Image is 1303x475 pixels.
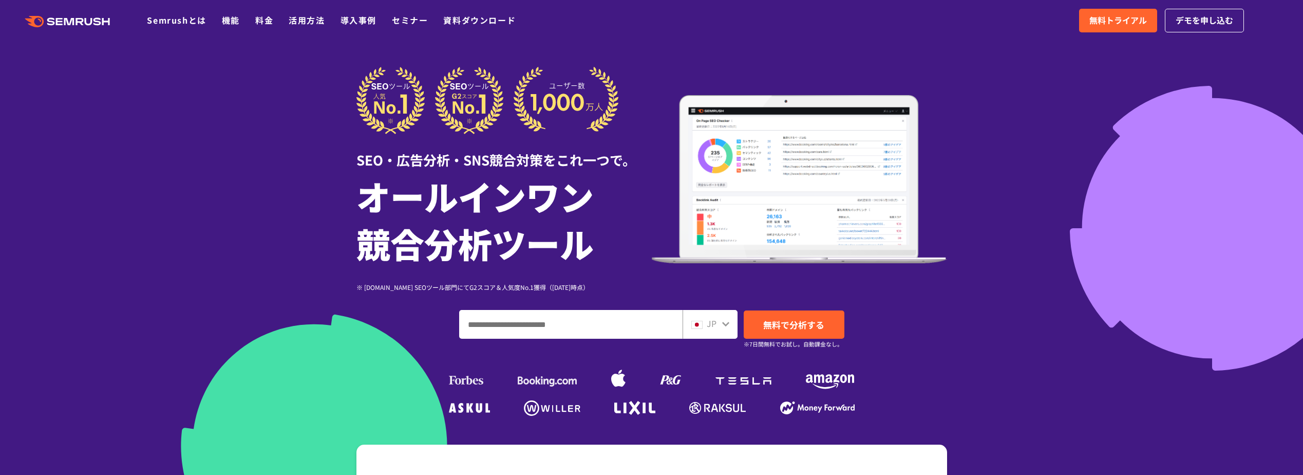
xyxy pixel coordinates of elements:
[744,310,844,339] a: 無料で分析する
[341,14,376,26] a: 導入事例
[1165,9,1244,32] a: デモを申し込む
[443,14,516,26] a: 資料ダウンロード
[392,14,428,26] a: セミナー
[1089,14,1147,27] span: 無料トライアル
[356,134,652,170] div: SEO・広告分析・SNS競合対策をこれ一つで。
[460,310,682,338] input: ドメイン、キーワードまたはURLを入力してください
[744,339,843,349] small: ※7日間無料でお試し。自動課金なし。
[1176,14,1233,27] span: デモを申し込む
[356,172,652,267] h1: オールインワン 競合分析ツール
[147,14,206,26] a: Semrushとは
[289,14,325,26] a: 活用方法
[222,14,240,26] a: 機能
[707,317,716,330] span: JP
[255,14,273,26] a: 料金
[1079,9,1157,32] a: 無料トライアル
[356,282,652,292] div: ※ [DOMAIN_NAME] SEOツール部門にてG2スコア＆人気度No.1獲得（[DATE]時点）
[763,318,824,331] span: 無料で分析する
